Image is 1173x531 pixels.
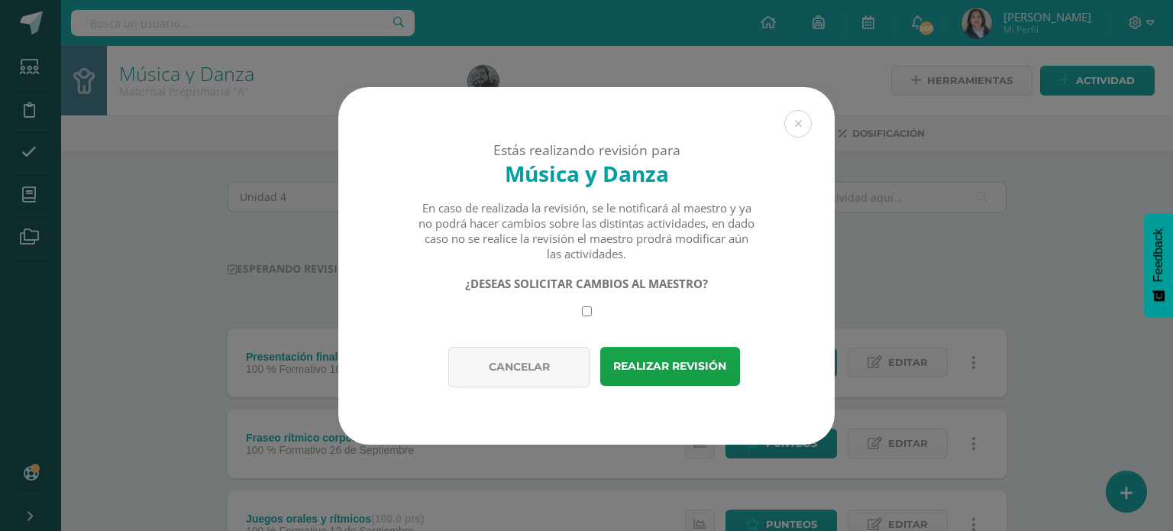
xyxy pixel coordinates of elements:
[600,347,740,386] button: Realizar revisión
[448,347,590,387] button: Cancelar
[582,306,592,316] input: Require changes
[418,200,756,261] div: En caso de realizada la revisión, se le notificará al maestro y ya no podrá hacer cambios sobre l...
[365,141,808,159] div: Estás realizando revisión para
[505,159,669,188] strong: Música y Danza
[784,110,812,138] button: Close (Esc)
[1144,213,1173,317] button: Feedback - Mostrar encuesta
[465,276,708,291] strong: ¿DESEAS SOLICITAR CAMBIOS AL MAESTRO?
[1152,228,1165,282] span: Feedback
